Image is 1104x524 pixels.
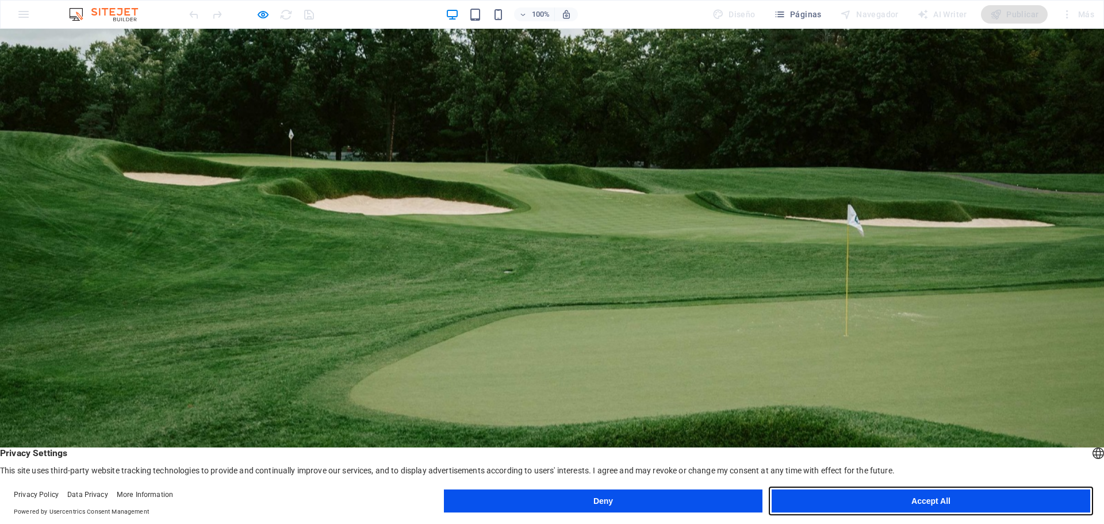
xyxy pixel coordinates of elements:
[531,7,550,21] h6: 100%
[561,9,572,20] i: Al redimensionar, ajustar el nivel de zoom automáticamente para ajustarse al dispositivo elegido.
[26,438,33,445] button: 1
[514,7,555,21] button: 100%
[26,452,33,458] button: 2
[26,465,33,472] button: 3
[769,5,826,24] button: Páginas
[708,5,760,24] div: Diseño (Ctrl+Alt+Y)
[774,9,822,20] span: Páginas
[66,7,152,21] img: Editor Logo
